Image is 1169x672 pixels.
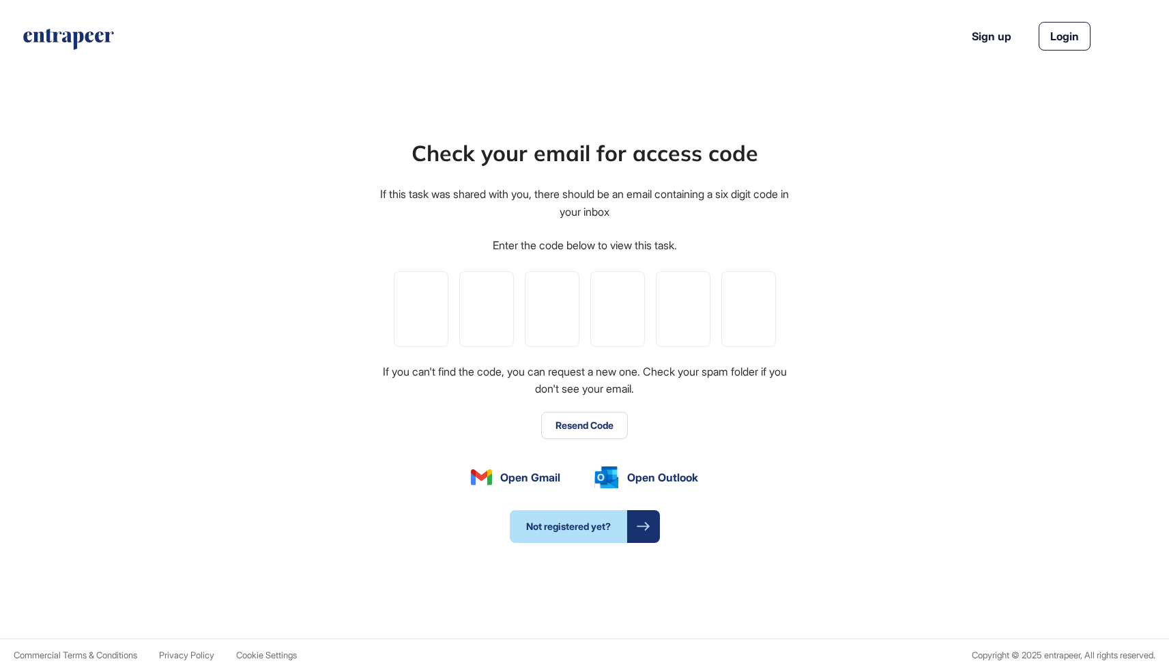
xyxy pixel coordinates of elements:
div: Copyright © 2025 entrapeer, All rights reserved. [972,650,1155,660]
a: Commercial Terms & Conditions [14,650,137,660]
span: Open Outlook [627,469,698,486]
span: Not registered yet? [510,510,627,543]
a: Login [1039,22,1091,51]
div: If you can't find the code, you can request a new one. Check your spam folder if you don't see yo... [379,363,791,398]
a: Sign up [972,28,1011,44]
div: If this task was shared with you, there should be an email containing a six digit code in your inbox [379,186,791,221]
div: Check your email for access code [412,137,758,169]
a: Privacy Policy [159,650,214,660]
a: Open Gmail [471,469,561,486]
a: Cookie Settings [236,650,297,660]
a: entrapeer-logo [22,29,115,55]
a: Open Outlook [594,466,698,488]
div: Enter the code below to view this task. [493,237,677,255]
button: Resend Code [541,412,628,439]
a: Not registered yet? [510,510,660,543]
span: Cookie Settings [236,649,297,660]
span: Open Gmail [500,469,560,486]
